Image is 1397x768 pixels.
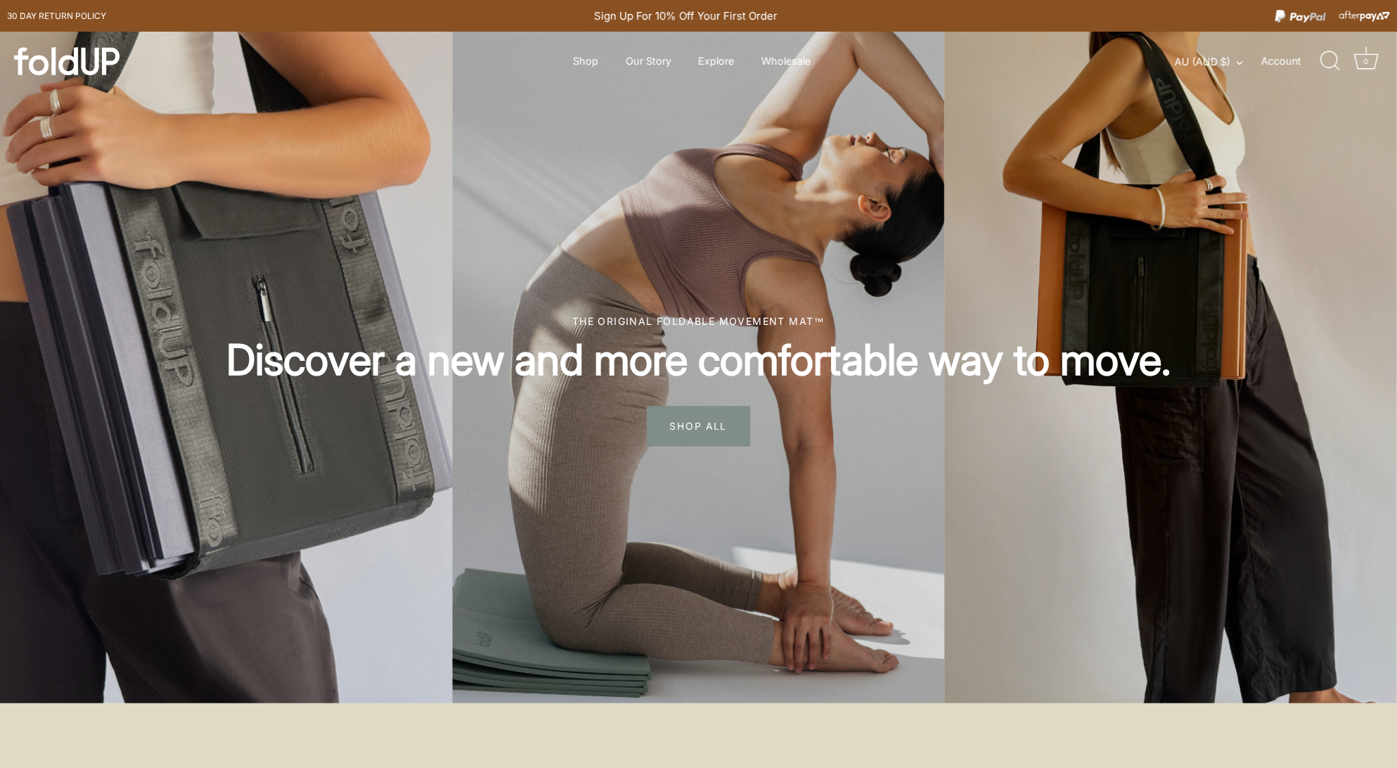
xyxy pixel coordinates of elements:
[7,8,106,25] a: 30 day Return policy
[1261,53,1326,70] a: Account
[1359,54,1373,68] div: 0
[63,314,1334,328] div: The original foldable movement mat™
[1351,46,1382,77] a: Cart
[14,47,120,75] img: foldUP
[539,48,845,75] div: Primary navigation
[749,48,823,75] a: Wholesale
[63,333,1334,386] h2: Discover a new and more comfortable way to move.
[686,48,747,75] a: Explore
[647,407,750,447] span: SHOP ALL
[1315,46,1346,77] a: Search
[561,48,611,75] a: Shop
[1175,56,1258,68] button: AU (AUD $)
[613,48,683,75] a: Our Story
[14,47,223,75] a: foldUP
